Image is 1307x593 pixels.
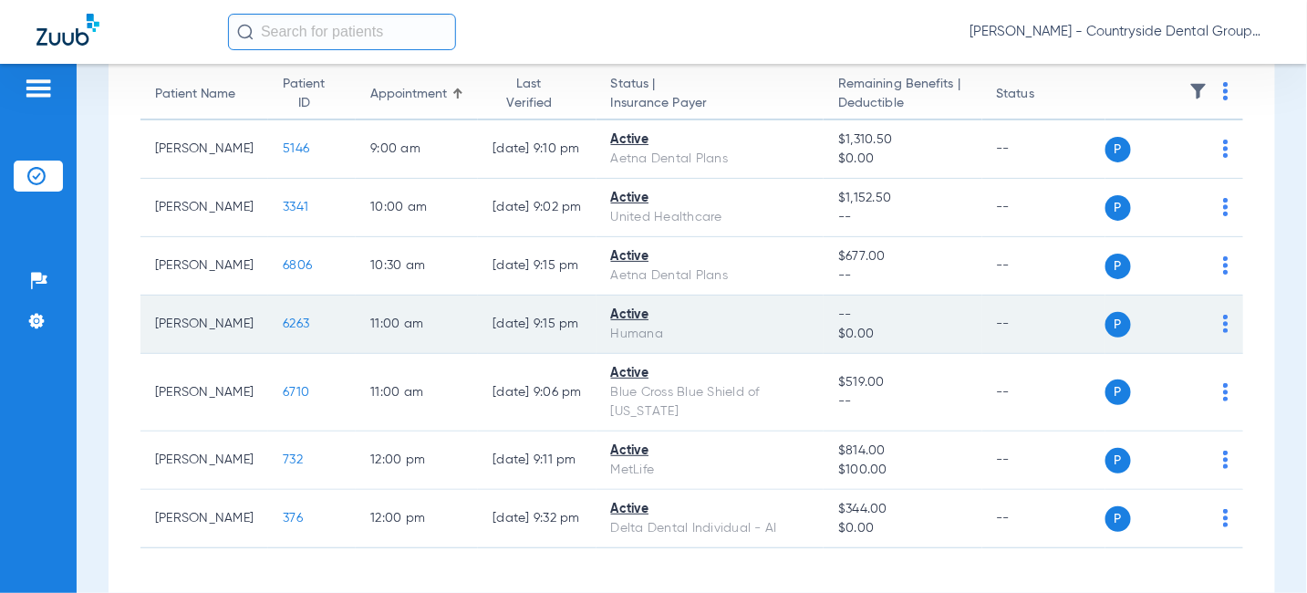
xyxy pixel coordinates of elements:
span: $1,152.50 [838,189,967,208]
div: Blue Cross Blue Shield of [US_STATE] [611,383,809,421]
img: group-dot-blue.svg [1223,82,1229,100]
span: 6263 [283,317,309,330]
td: [PERSON_NAME] [140,354,268,432]
img: group-dot-blue.svg [1223,140,1229,158]
td: [PERSON_NAME] [140,490,268,548]
span: -- [838,208,967,227]
td: 9:00 AM [356,120,478,179]
img: Zuub Logo [36,14,99,46]
td: [DATE] 9:10 PM [478,120,596,179]
div: Appointment [370,85,447,104]
span: [PERSON_NAME] - Countryside Dental Group [970,23,1271,41]
img: group-dot-blue.svg [1223,315,1229,333]
span: P [1105,506,1131,532]
div: Aetna Dental Plans [611,150,809,169]
span: P [1105,380,1131,405]
span: P [1105,254,1131,279]
img: hamburger-icon [24,78,53,99]
th: Status | [596,69,824,120]
span: P [1105,137,1131,162]
td: -- [982,432,1105,490]
span: -- [838,306,967,325]
img: Search Icon [237,24,254,40]
div: Active [611,189,809,208]
th: Remaining Benefits | [824,69,981,120]
td: -- [982,296,1105,354]
div: Patient ID [283,75,341,113]
td: 12:00 PM [356,490,478,548]
span: $0.00 [838,325,967,344]
span: P [1105,195,1131,221]
img: group-dot-blue.svg [1223,198,1229,216]
td: [DATE] 9:11 PM [478,432,596,490]
span: $677.00 [838,247,967,266]
td: 12:00 PM [356,432,478,490]
td: [DATE] 9:02 PM [478,179,596,237]
td: -- [982,237,1105,296]
span: $100.00 [838,461,967,480]
div: Patient ID [283,75,325,113]
span: $0.00 [838,150,967,169]
span: 5146 [283,142,309,155]
span: 6710 [283,386,309,399]
span: 732 [283,453,303,466]
td: [DATE] 9:15 PM [478,237,596,296]
td: -- [982,354,1105,432]
div: Patient Name [155,85,254,104]
td: -- [982,179,1105,237]
td: [PERSON_NAME] [140,296,268,354]
div: Delta Dental Individual - AI [611,519,809,538]
div: Active [611,306,809,325]
div: United Healthcare [611,208,809,227]
td: [DATE] 9:06 PM [478,354,596,432]
span: $519.00 [838,373,967,392]
div: MetLife [611,461,809,480]
span: $0.00 [838,519,967,538]
span: 3341 [283,201,308,213]
div: Active [611,364,809,383]
td: -- [982,120,1105,179]
td: 10:00 AM [356,179,478,237]
td: 11:00 AM [356,296,478,354]
input: Search for patients [228,14,456,50]
span: 6806 [283,259,312,272]
span: Insurance Payer [611,94,809,113]
div: Active [611,500,809,519]
img: group-dot-blue.svg [1223,509,1229,527]
div: Aetna Dental Plans [611,266,809,286]
div: Last Verified [493,75,565,113]
span: $344.00 [838,500,967,519]
td: [PERSON_NAME] [140,120,268,179]
td: [PERSON_NAME] [140,179,268,237]
td: [DATE] 9:15 PM [478,296,596,354]
span: P [1105,312,1131,338]
td: [PERSON_NAME] [140,237,268,296]
div: Last Verified [493,75,582,113]
div: Active [611,442,809,461]
span: $814.00 [838,442,967,461]
td: 11:00 AM [356,354,478,432]
span: $1,310.50 [838,130,967,150]
span: 376 [283,512,303,525]
div: Active [611,247,809,266]
img: group-dot-blue.svg [1223,256,1229,275]
th: Status [982,69,1105,120]
span: -- [838,392,967,411]
td: [DATE] 9:32 PM [478,490,596,548]
td: -- [982,490,1105,548]
td: 10:30 AM [356,237,478,296]
img: filter.svg [1189,82,1208,100]
span: -- [838,266,967,286]
div: Humana [611,325,809,344]
span: P [1105,448,1131,473]
div: Active [611,130,809,150]
span: Deductible [838,94,967,113]
img: group-dot-blue.svg [1223,383,1229,401]
img: group-dot-blue.svg [1223,451,1229,469]
div: Appointment [370,85,463,104]
div: Patient Name [155,85,235,104]
td: [PERSON_NAME] [140,432,268,490]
